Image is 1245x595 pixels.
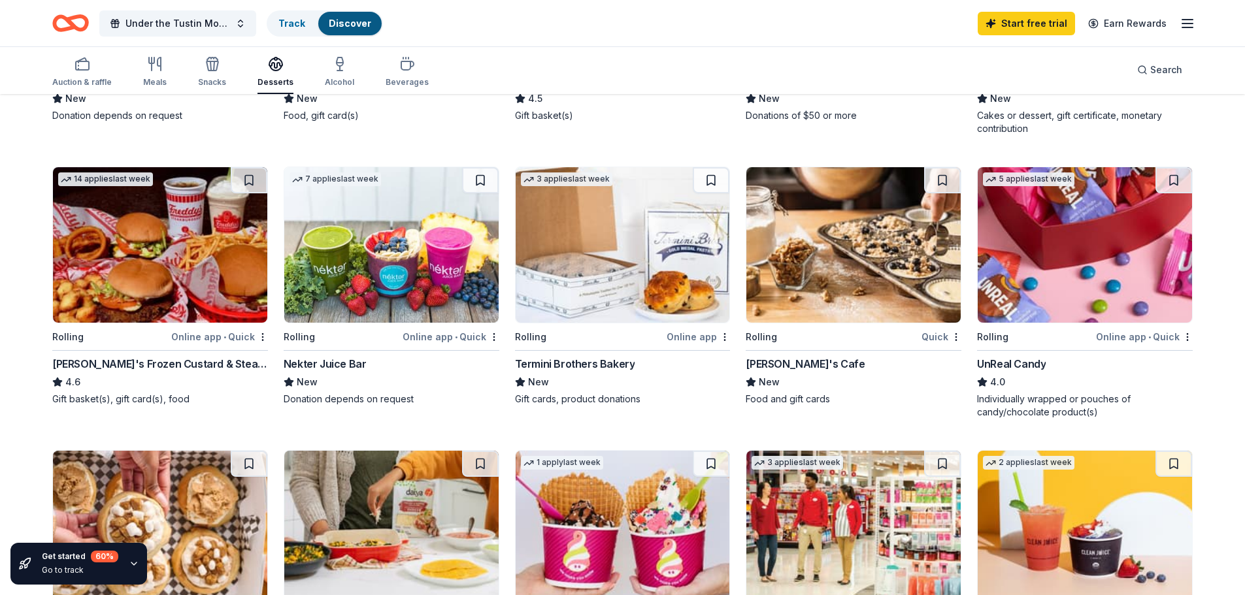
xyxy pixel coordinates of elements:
[752,456,843,470] div: 3 applies last week
[297,91,318,106] span: New
[52,329,84,345] div: Rolling
[278,18,305,29] a: Track
[515,356,635,372] div: Termini Brothers Bakery
[759,91,780,106] span: New
[297,374,318,390] span: New
[990,374,1005,390] span: 4.0
[52,109,268,122] div: Donation depends on request
[515,109,731,122] div: Gift basket(s)
[42,565,118,575] div: Go to track
[325,51,354,94] button: Alcohol
[516,167,730,323] img: Image for Termini Brothers Bakery
[65,374,80,390] span: 4.6
[267,10,383,37] button: TrackDiscover
[515,329,546,345] div: Rolling
[257,77,293,88] div: Desserts
[52,77,112,88] div: Auction & raffle
[667,329,730,345] div: Online app
[746,329,777,345] div: Rolling
[198,77,226,88] div: Snacks
[198,51,226,94] button: Snacks
[53,167,267,323] img: Image for Freddy's Frozen Custard & Steakburgers
[386,51,429,94] button: Beverages
[65,91,86,106] span: New
[284,393,499,406] div: Donation depends on request
[125,16,230,31] span: Under the Tustin Moon
[143,77,167,88] div: Meals
[983,456,1074,470] div: 2 applies last week
[284,167,499,406] a: Image for Nekter Juice Bar7 applieslast weekRollingOnline app•QuickNekter Juice BarNewDonation de...
[284,167,499,323] img: Image for Nekter Juice Bar
[329,18,371,29] a: Discover
[284,329,315,345] div: Rolling
[52,51,112,94] button: Auction & raffle
[455,332,457,342] span: •
[52,356,268,372] div: [PERSON_NAME]'s Frozen Custard & Steakburgers
[528,91,542,106] span: 4.5
[978,12,1075,35] a: Start free trial
[977,109,1193,135] div: Cakes or dessert, gift certificate, monetary contribution
[1150,62,1182,78] span: Search
[977,167,1193,419] a: Image for UnReal Candy5 applieslast weekRollingOnline app•QuickUnReal Candy4.0Individually wrappe...
[521,456,603,470] div: 1 apply last week
[746,167,961,323] img: Image for Mimi's Cafe
[746,109,961,122] div: Donations of $50 or more
[977,329,1008,345] div: Rolling
[42,551,118,562] div: Get started
[977,356,1046,372] div: UnReal Candy
[1080,12,1174,35] a: Earn Rewards
[1148,332,1151,342] span: •
[257,51,293,94] button: Desserts
[224,332,226,342] span: •
[284,356,367,372] div: Nekter Juice Bar
[52,167,268,406] a: Image for Freddy's Frozen Custard & Steakburgers14 applieslast weekRollingOnline app•Quick[PERSON...
[759,374,780,390] span: New
[746,356,865,372] div: [PERSON_NAME]'s Cafe
[290,172,381,186] div: 7 applies last week
[515,167,731,406] a: Image for Termini Brothers Bakery3 applieslast weekRollingOnline appTermini Brothers BakeryNewGif...
[284,109,499,122] div: Food, gift card(s)
[1096,329,1193,345] div: Online app Quick
[746,167,961,406] a: Image for Mimi's CafeRollingQuick[PERSON_NAME]'s CafeNewFood and gift cards
[143,51,167,94] button: Meals
[515,393,731,406] div: Gift cards, product donations
[403,329,499,345] div: Online app Quick
[58,172,153,186] div: 14 applies last week
[990,91,1011,106] span: New
[99,10,256,37] button: Under the Tustin Moon
[325,77,354,88] div: Alcohol
[52,8,89,39] a: Home
[386,77,429,88] div: Beverages
[521,172,612,186] div: 3 applies last week
[921,329,961,345] div: Quick
[52,393,268,406] div: Gift basket(s), gift card(s), food
[978,167,1192,323] img: Image for UnReal Candy
[1127,57,1193,83] button: Search
[977,393,1193,419] div: Individually wrapped or pouches of candy/chocolate product(s)
[746,393,961,406] div: Food and gift cards
[171,329,268,345] div: Online app Quick
[983,172,1074,186] div: 5 applies last week
[528,374,549,390] span: New
[91,551,118,562] div: 60 %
